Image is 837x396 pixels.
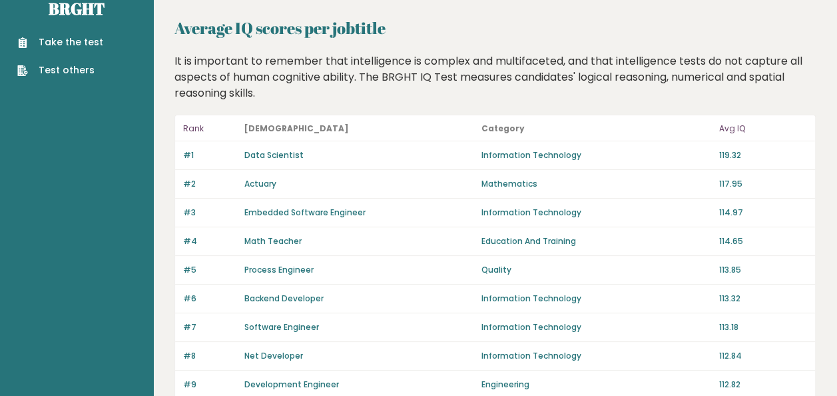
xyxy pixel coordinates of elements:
p: Avg IQ [719,121,808,137]
p: #5 [183,264,236,276]
a: Test others [17,63,103,77]
a: Backend Developer [244,293,324,304]
p: Information Technology [481,350,711,362]
p: Rank [183,121,236,137]
p: #8 [183,350,236,362]
p: 114.65 [719,235,808,247]
p: #3 [183,207,236,219]
p: #6 [183,293,236,305]
p: 113.18 [719,321,808,333]
b: [DEMOGRAPHIC_DATA] [244,123,349,134]
p: #1 [183,149,236,161]
p: 113.85 [719,264,808,276]
p: 119.32 [719,149,808,161]
b: Category [481,123,525,134]
h2: Average IQ scores per jobtitle [174,16,816,40]
a: Math Teacher [244,235,302,247]
div: It is important to remember that intelligence is complex and multifaceted, and that intelligence ... [170,53,821,101]
p: Information Technology [481,321,711,333]
p: Information Technology [481,293,711,305]
a: Process Engineer [244,264,314,275]
p: Information Technology [481,149,711,161]
p: #4 [183,235,236,247]
a: Data Scientist [244,149,304,161]
p: #7 [183,321,236,333]
p: Education And Training [481,235,711,247]
a: Development Engineer [244,379,339,390]
a: Actuary [244,178,276,189]
a: Software Engineer [244,321,319,333]
p: Quality [481,264,711,276]
p: Mathematics [481,178,711,190]
p: Information Technology [481,207,711,219]
p: 113.32 [719,293,808,305]
p: 117.95 [719,178,808,190]
a: Net Developer [244,350,303,361]
p: 114.97 [719,207,808,219]
p: 112.84 [719,350,808,362]
a: Take the test [17,35,103,49]
a: Embedded Software Engineer [244,207,366,218]
p: 112.82 [719,379,808,391]
p: #2 [183,178,236,190]
p: #9 [183,379,236,391]
p: Engineering [481,379,711,391]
